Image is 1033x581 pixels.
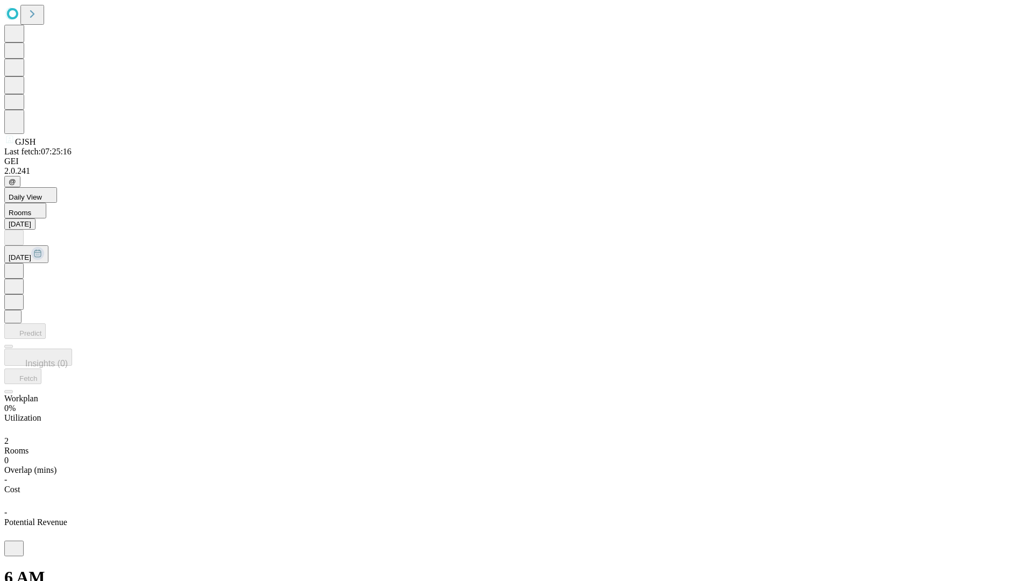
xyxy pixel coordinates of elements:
span: Last fetch: 07:25:16 [4,147,72,156]
div: GEI [4,157,1029,166]
span: @ [9,178,16,186]
button: @ [4,176,20,187]
span: Overlap (mins) [4,465,56,474]
span: Insights (0) [25,359,68,368]
span: Utilization [4,413,41,422]
span: Rooms [9,209,31,217]
button: Rooms [4,203,46,218]
button: Daily View [4,187,57,203]
span: Rooms [4,446,29,455]
span: GJSH [15,137,36,146]
span: Cost [4,485,20,494]
span: 0% [4,403,16,413]
button: Insights (0) [4,349,72,366]
span: Daily View [9,193,42,201]
span: - [4,508,7,517]
span: [DATE] [9,253,31,261]
div: 2.0.241 [4,166,1029,176]
span: - [4,475,7,484]
span: Potential Revenue [4,518,67,527]
button: Predict [4,323,46,339]
button: [DATE] [4,218,36,230]
button: Fetch [4,369,41,384]
span: 2 [4,436,9,445]
button: [DATE] [4,245,48,263]
span: 0 [4,456,9,465]
span: Workplan [4,394,38,403]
